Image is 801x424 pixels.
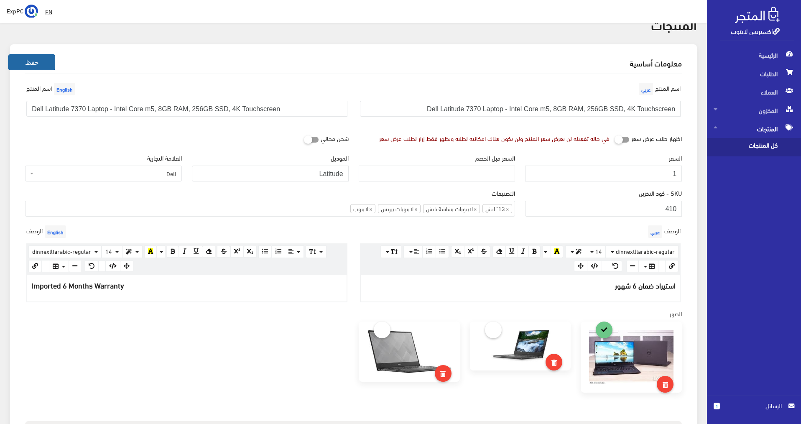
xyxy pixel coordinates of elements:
label: الوصف [646,223,681,240]
span: عربي [639,83,653,95]
label: التصنيفات [492,188,515,197]
img: dell-latitude-7370-laptop-intel-core-m5-8gb-ram-256gb-ssd-4k-touchscreen.jpg [478,330,563,362]
span: Dell [36,169,176,178]
img: dell-latitude-7370-laptop-intel-core-m5-8gb-ram-256gb-ssd-4k-touchscreen.jpg [589,330,673,384]
span: English [45,225,66,238]
a: اكسبريس لابتوب [731,25,780,37]
label: اسم المنتج [26,81,77,97]
span: × [414,204,418,213]
span: Dell [25,166,182,181]
label: السعر [669,153,682,162]
button: dinnextltarabic-regular [28,245,102,258]
h2: معلومات أساسية [25,59,682,67]
span: 1 [714,403,720,409]
button: dinnextltarabic-regular [605,245,679,258]
img: . [735,7,780,23]
iframe: Drift Widget Chat Controller [10,367,42,398]
li: لابتوب [350,204,375,213]
li: لابتوبات بيزنس [378,204,421,213]
li: لابتوبات بشاشة تاتش [423,204,480,213]
span: English [54,83,75,95]
span: العملاء [714,83,794,101]
u: EN [45,6,52,17]
span: dinnextltarabic-regular [616,246,675,256]
label: العلامة التجارية [147,153,182,162]
span: Imported 6 Months Warranty [31,278,124,292]
span: عربي [648,225,662,238]
img: dell-latitude-7370-laptop-intel-core-m5-8gb-ram-256gb-ssd-4k-touchscreen.jpg [367,330,452,373]
label: الصور [670,309,682,318]
label: السعر قبل الخصم [475,153,515,162]
li: 13" انش [482,204,512,213]
span: 14 [595,246,602,256]
button: 14 [585,245,606,258]
span: dinnextltarabic-regular [32,246,91,256]
a: كل المنتجات [707,138,801,156]
a: ... ExpPC [7,4,38,18]
span: 14 [105,246,112,256]
span: المخزون [714,101,794,120]
div: في حالة تفعيلة لن يعرض سعر المنتج ولن يكون هناك امكانية لطلبه ويظهر فقط زرار لطلب عرض سعر [379,134,610,143]
label: شحن مجاني [321,130,349,146]
span: الطلبات [714,64,794,83]
span: المنتجات [714,120,794,138]
label: الموديل [331,153,349,162]
a: المنتجات [707,120,801,138]
span: الرئيسية [714,46,794,64]
h2: المنتجات [10,17,697,31]
span: × [369,204,372,213]
span: × [506,204,509,213]
a: الرئيسية [707,46,801,64]
span: استيراد ضمان 6 شهور [615,278,676,292]
label: اسم المنتج [637,81,681,97]
span: الرسائل [727,401,782,410]
span: كل المنتجات [714,138,777,156]
a: الطلبات [707,64,801,83]
span: ExpPC [7,5,23,16]
a: العملاء [707,83,801,101]
a: EN [42,4,56,19]
button: حفظ [8,54,55,70]
label: الوصف [26,223,68,240]
span: × [474,204,477,213]
a: 1 الرسائل [714,401,794,419]
label: اظهار طلب عرض سعر [631,130,682,146]
a: المخزون [707,101,801,120]
img: ... [25,5,38,18]
label: SKU - كود التخزين [639,188,682,197]
button: 14 [102,245,122,258]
